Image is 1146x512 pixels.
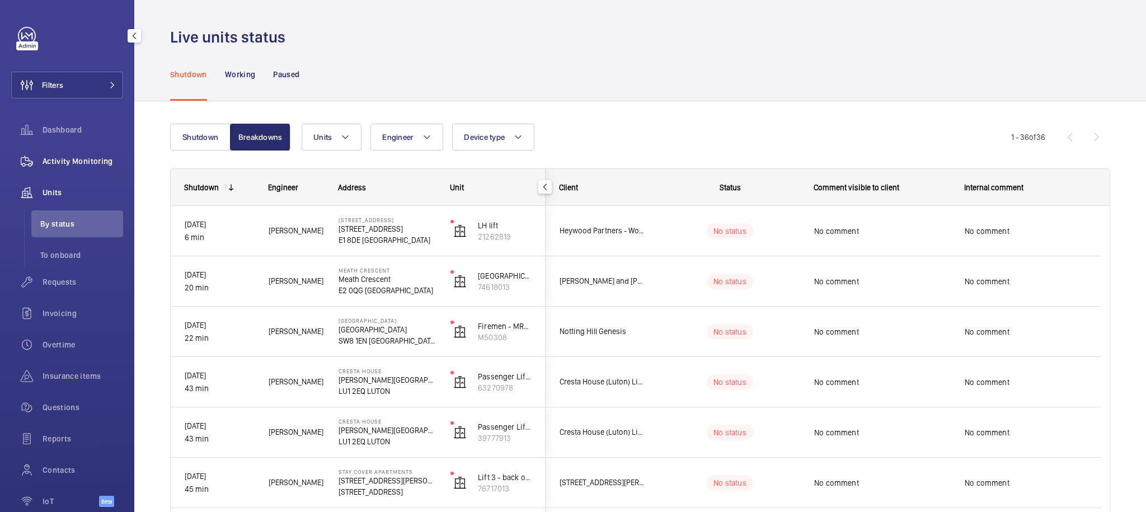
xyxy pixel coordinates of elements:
[339,386,436,397] p: LU1 2EQ LUTON
[382,133,414,142] span: Engineer
[43,124,123,135] span: Dashboard
[185,281,254,294] p: 20 min
[339,436,436,447] p: LU1 2EQ LUTON
[478,472,532,483] p: Lift 3 - back of building
[185,218,254,231] p: [DATE]
[453,224,467,238] img: elevator.svg
[185,483,254,496] p: 45 min
[185,420,254,433] p: [DATE]
[814,326,950,337] span: No comment
[339,468,436,475] p: Stay Cover apartments
[560,375,646,388] span: Cresta House (Luton) Limited
[1029,133,1036,142] span: of
[313,133,332,142] span: Units
[43,308,123,319] span: Invoicing
[230,124,290,151] button: Breakdowns
[560,426,646,439] span: Cresta House (Luton) Limited
[478,332,532,343] p: M50308
[339,217,436,223] p: [STREET_ADDRESS]
[560,476,646,489] span: [STREET_ADDRESS][PERSON_NAME]
[339,285,436,296] p: E2 0QG [GEOGRAPHIC_DATA]
[478,433,532,444] p: 39777913
[43,276,123,288] span: Requests
[339,267,436,274] p: Meath Crescent
[43,339,123,350] span: Overtime
[560,224,646,237] span: Heywood Partners - Wool Tailor Propco Limited
[559,183,578,192] span: Client
[453,375,467,389] img: elevator.svg
[965,226,1087,237] span: No comment
[478,270,532,281] p: [GEOGRAPHIC_DATA] - entrance lobby - Lift 6 - U1012155 - 6
[453,426,467,439] img: elevator.svg
[185,231,254,244] p: 6 min
[478,231,532,242] p: 21262819
[965,276,1087,287] span: No comment
[965,427,1087,438] span: No comment
[720,183,741,192] span: Status
[964,183,1023,192] span: Internal comment
[965,477,1087,488] span: No comment
[453,325,467,339] img: elevator.svg
[185,369,254,382] p: [DATE]
[40,218,123,229] span: By status
[339,374,436,386] p: [PERSON_NAME][GEOGRAPHIC_DATA]
[339,324,436,335] p: [GEOGRAPHIC_DATA]
[478,220,532,231] p: LH lift
[43,496,99,507] span: IoT
[225,69,255,80] p: Working
[814,377,950,388] span: No comment
[478,382,532,393] p: 63270978
[339,486,436,497] p: [STREET_ADDRESS]
[11,72,123,98] button: Filters
[43,370,123,382] span: Insurance items
[269,325,324,338] span: [PERSON_NAME]
[713,477,746,488] p: No status
[185,470,254,483] p: [DATE]
[339,335,436,346] p: SW8 1EN [GEOGRAPHIC_DATA]
[43,433,123,444] span: Reports
[713,427,746,438] p: No status
[713,326,746,337] p: No status
[965,377,1087,388] span: No comment
[478,421,532,433] p: Passenger Lift 1
[452,124,534,151] button: Device type
[1011,133,1045,141] span: 1 - 36 36
[339,317,436,324] p: [GEOGRAPHIC_DATA]
[170,69,207,80] p: Shutdown
[478,281,532,293] p: 74618013
[339,368,436,374] p: Cresta House
[814,226,950,237] span: No comment
[170,124,231,151] button: Shutdown
[450,183,532,192] div: Unit
[185,269,254,281] p: [DATE]
[338,183,366,192] span: Address
[302,124,361,151] button: Units
[269,275,324,288] span: [PERSON_NAME]
[478,483,532,494] p: 76717013
[43,156,123,167] span: Activity Monitoring
[269,476,324,489] span: [PERSON_NAME]
[478,371,532,382] p: Passenger Lift 2 fire fighter
[453,275,467,288] img: elevator.svg
[339,418,436,425] p: Cresta House
[339,234,436,246] p: E1 8DE [GEOGRAPHIC_DATA]
[184,183,219,192] div: Shutdown
[269,375,324,388] span: [PERSON_NAME]
[814,183,899,192] span: Comment visible to client
[99,496,114,507] span: Beta
[370,124,443,151] button: Engineer
[713,276,746,287] p: No status
[814,427,950,438] span: No comment
[965,326,1087,337] span: No comment
[170,27,292,48] h1: Live units status
[185,319,254,332] p: [DATE]
[273,69,299,80] p: Paused
[43,187,123,198] span: Units
[40,250,123,261] span: To onboard
[464,133,505,142] span: Device type
[560,275,646,288] span: [PERSON_NAME] and [PERSON_NAME] National Lift Contract
[42,79,63,91] span: Filters
[713,377,746,388] p: No status
[560,325,646,338] span: Notting Hill Genesis
[43,402,123,413] span: Questions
